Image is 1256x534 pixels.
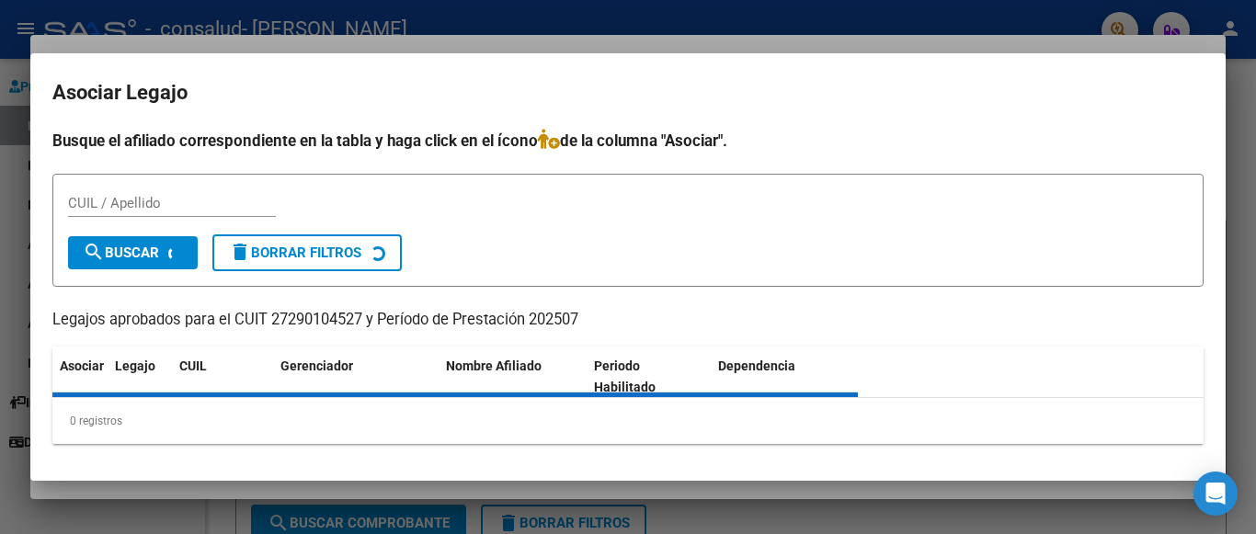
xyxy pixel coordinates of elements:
span: Periodo Habilitado [594,358,656,394]
span: Gerenciador [280,358,353,373]
p: Legajos aprobados para el CUIT 27290104527 y Período de Prestación 202507 [52,309,1204,332]
datatable-header-cell: Periodo Habilitado [587,347,711,407]
span: Buscar [83,244,159,261]
div: Open Intercom Messenger [1193,472,1238,516]
datatable-header-cell: Gerenciador [273,347,439,407]
span: Asociar [60,358,104,373]
span: Legajo [115,358,155,373]
datatable-header-cell: CUIL [172,347,273,407]
button: Borrar Filtros [212,234,402,271]
div: 0 registros [52,398,1204,444]
button: Buscar [68,236,198,269]
h2: Asociar Legajo [52,75,1204,110]
datatable-header-cell: Legajo [108,347,172,407]
span: CUIL [179,358,207,373]
h4: Busque el afiliado correspondiente en la tabla y haga click en el ícono de la columna "Asociar". [52,129,1204,153]
datatable-header-cell: Nombre Afiliado [439,347,587,407]
span: Dependencia [718,358,795,373]
datatable-header-cell: Asociar [52,347,108,407]
mat-icon: delete [229,241,251,263]
span: Nombre Afiliado [446,358,542,373]
mat-icon: search [83,241,105,263]
span: Borrar Filtros [229,244,361,261]
datatable-header-cell: Dependencia [711,347,859,407]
